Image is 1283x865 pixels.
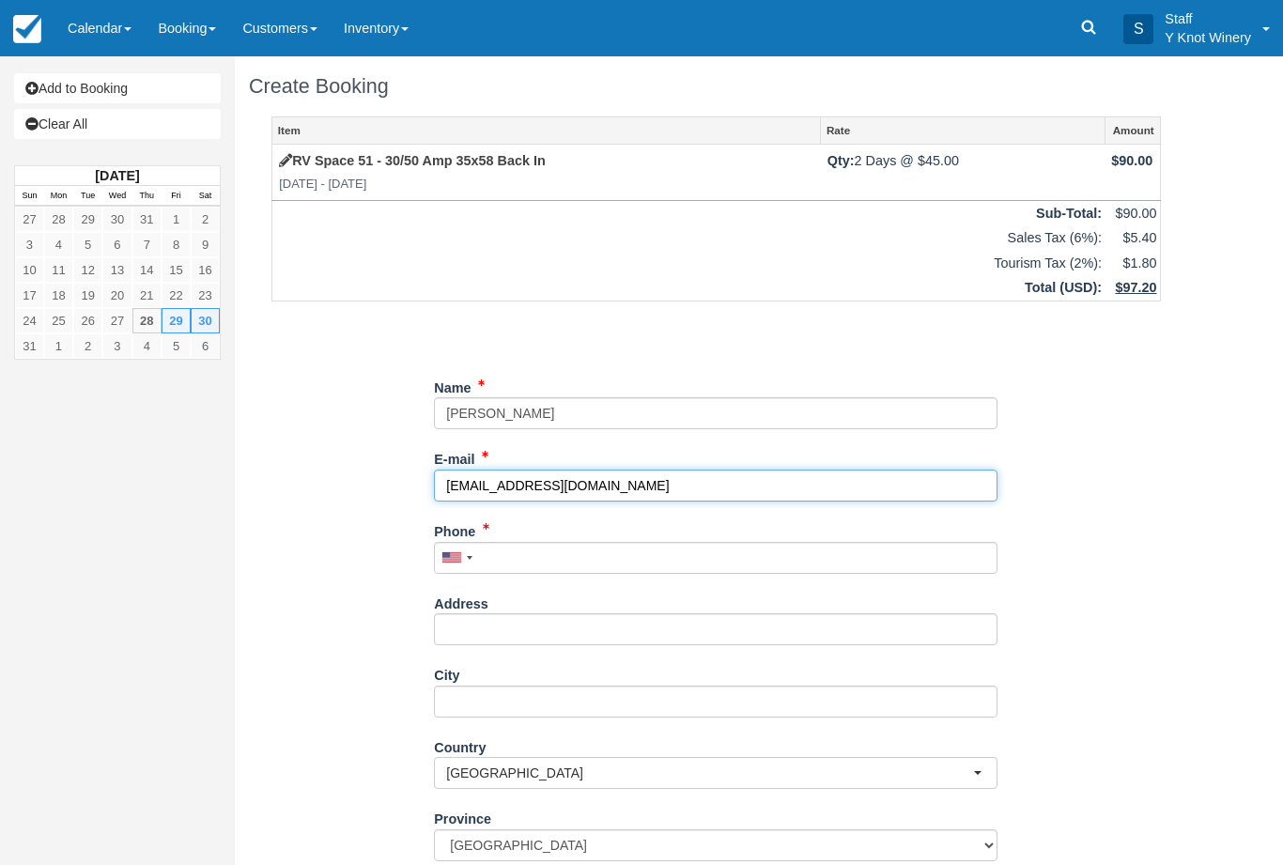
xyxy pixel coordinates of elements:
label: Phone [434,516,475,542]
a: 30 [191,308,220,333]
div: United States: +1 [435,543,478,573]
td: $5.40 [1105,225,1160,251]
a: 20 [102,283,131,308]
a: 30 [102,207,131,232]
a: 28 [132,308,162,333]
a: Rate [821,117,1105,144]
th: Thu [132,186,162,207]
a: 2 [191,207,220,232]
span: [GEOGRAPHIC_DATA] [446,764,973,782]
a: 4 [132,333,162,359]
u: $97.20 [1115,280,1156,295]
td: $90.00 [1105,200,1160,225]
th: Wed [102,186,131,207]
a: 29 [162,308,191,333]
a: 13 [102,257,131,283]
a: 1 [162,207,191,232]
td: Tourism Tax (2%): [272,251,1105,276]
strong: Qty [827,153,855,168]
a: 27 [102,308,131,333]
button: [GEOGRAPHIC_DATA] [434,757,997,789]
a: 31 [132,207,162,232]
label: Country [434,732,486,758]
a: 3 [15,232,44,257]
a: 16 [191,257,220,283]
a: 15 [162,257,191,283]
label: City [434,659,459,686]
a: Item [272,117,820,144]
a: 19 [73,283,102,308]
td: Sales Tax (6%): [272,225,1105,251]
a: 23 [191,283,220,308]
p: Staff [1165,9,1251,28]
a: 22 [162,283,191,308]
a: 4 [44,232,73,257]
a: RV Space 51 - 30/50 Amp 35x58 Back In [279,153,546,168]
a: 28 [44,207,73,232]
a: 31 [15,333,44,359]
a: 24 [15,308,44,333]
strong: [DATE] [95,168,139,183]
span: USD [1064,280,1092,295]
p: Y Knot Winery [1165,28,1251,47]
a: 10 [15,257,44,283]
td: 2 Days @ $45.00 [821,145,1105,200]
a: 5 [162,333,191,359]
div: S [1123,14,1153,44]
img: checkfront-main-nav-mini-logo.png [13,15,41,43]
a: Add to Booking [14,73,221,103]
a: 6 [102,232,131,257]
a: Amount [1105,117,1160,144]
th: Mon [44,186,73,207]
a: 9 [191,232,220,257]
h1: Create Booking [249,75,1183,98]
a: 7 [132,232,162,257]
a: 2 [73,333,102,359]
th: Sun [15,186,44,207]
label: Name [434,372,471,398]
a: 1 [44,333,73,359]
a: 11 [44,257,73,283]
a: 5 [73,232,102,257]
th: Tue [73,186,102,207]
label: E-mail [434,443,474,470]
a: 17 [15,283,44,308]
em: [DATE] - [DATE] [279,176,813,193]
a: 8 [162,232,191,257]
strong: Total ( ): [1025,280,1102,295]
a: 29 [73,207,102,232]
td: $1.80 [1105,251,1160,276]
label: Address [434,588,488,614]
a: 25 [44,308,73,333]
a: 27 [15,207,44,232]
a: 3 [102,333,131,359]
a: 6 [191,333,220,359]
a: 26 [73,308,102,333]
strong: Sub-Total: [1036,206,1102,221]
a: 12 [73,257,102,283]
th: Sat [191,186,220,207]
th: Fri [162,186,191,207]
td: $90.00 [1105,145,1160,200]
a: 14 [132,257,162,283]
a: 18 [44,283,73,308]
a: Clear All [14,109,221,139]
a: 21 [132,283,162,308]
label: Province [434,803,491,829]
